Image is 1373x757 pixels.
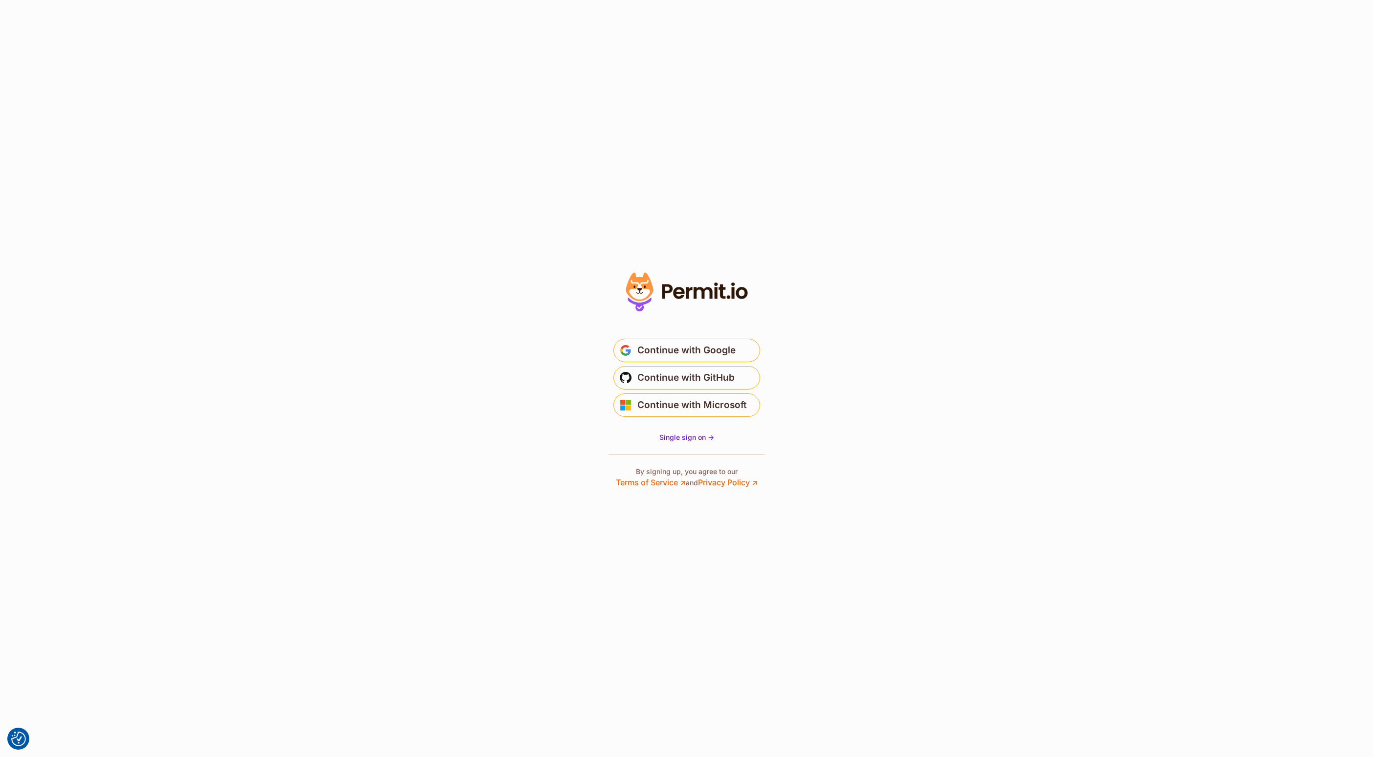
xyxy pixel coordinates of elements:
[616,477,686,487] a: Terms of Service ↗
[637,397,747,413] span: Continue with Microsoft
[11,732,26,746] img: Revisit consent button
[659,433,714,442] a: Single sign on ->
[637,343,736,358] span: Continue with Google
[698,477,758,487] a: Privacy Policy ↗
[616,467,758,488] p: By signing up, you agree to our and
[613,339,760,362] button: Continue with Google
[659,433,714,441] span: Single sign on ->
[11,732,26,746] button: Consent Preferences
[613,393,760,417] button: Continue with Microsoft
[613,366,760,389] button: Continue with GitHub
[637,370,735,386] span: Continue with GitHub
